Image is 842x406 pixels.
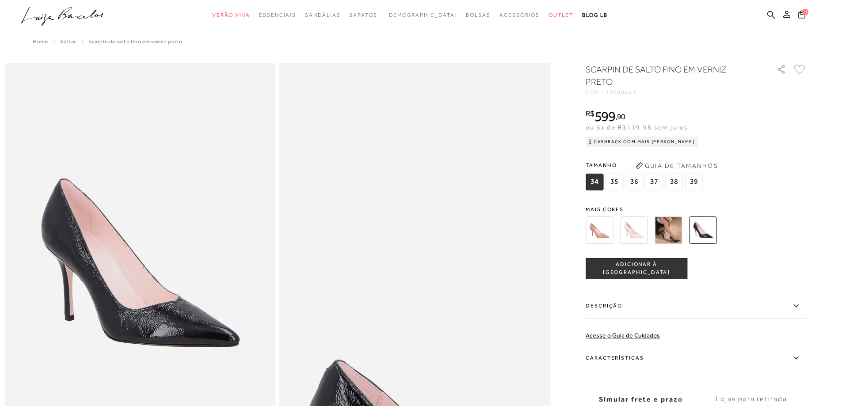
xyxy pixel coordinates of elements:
[586,261,687,276] span: ADICIONAR À [GEOGRAPHIC_DATA]
[586,110,594,118] i: R$
[582,12,608,18] span: BLOG LB
[212,12,250,18] span: Verão Viva
[615,113,625,121] i: ,
[549,12,573,18] span: Outlet
[594,108,615,124] span: 599
[655,216,682,244] img: SCARPIN DE SALTO FINO EM COURO PRETO
[259,12,296,18] span: Essenciais
[499,7,540,23] a: noSubCategoriesText
[665,174,683,190] span: 38
[349,7,377,23] a: noSubCategoriesText
[645,174,663,190] span: 37
[386,12,457,18] span: [DEMOGRAPHIC_DATA]
[499,12,540,18] span: Acessórios
[466,12,491,18] span: Bolsas
[617,112,625,121] span: 90
[549,7,573,23] a: noSubCategoriesText
[60,38,76,45] a: Voltar
[259,7,296,23] a: noSubCategoriesText
[349,12,377,18] span: Sapatos
[305,12,340,18] span: Sandálias
[586,63,751,88] h1: SCARPIN DE SALTO FINO EM VERNIZ PRETO
[466,7,491,23] a: noSubCategoriesText
[606,174,623,190] span: 35
[586,207,807,212] span: Mais cores
[586,90,762,95] div: CÓD:
[802,9,808,15] span: 0
[582,7,608,23] a: BLOG LB
[586,216,613,244] img: SCARPIN DE SALTO FINO EM COURO BEGE BLUSH
[586,174,603,190] span: 34
[212,7,250,23] a: noSubCategoriesText
[685,174,703,190] span: 39
[689,216,716,244] img: SCARPIN DE SALTO FINO EM VERNIZ PRETO
[586,332,660,339] a: Acesse o Guia de Cuidados
[88,38,182,45] span: SCARPIN DE SALTO FINO EM VERNIZ PRETO
[386,7,457,23] a: noSubCategoriesText
[33,38,48,45] a: Home
[586,137,698,147] div: Cashback com Mais [PERSON_NAME]
[305,7,340,23] a: noSubCategoriesText
[586,258,687,279] button: ADICIONAR À [GEOGRAPHIC_DATA]
[620,216,648,244] img: SCARPIN DE SALTO FINO EM COURO OFF WHITE
[586,124,688,131] span: ou 5x de R$119,98 sem juros
[625,174,643,190] span: 36
[586,293,807,319] label: Descrição
[632,159,721,173] button: Guia de Tamanhos
[796,10,808,22] button: 0
[586,345,807,371] label: Características
[602,89,637,95] span: 133200663
[586,159,705,172] span: Tamanho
